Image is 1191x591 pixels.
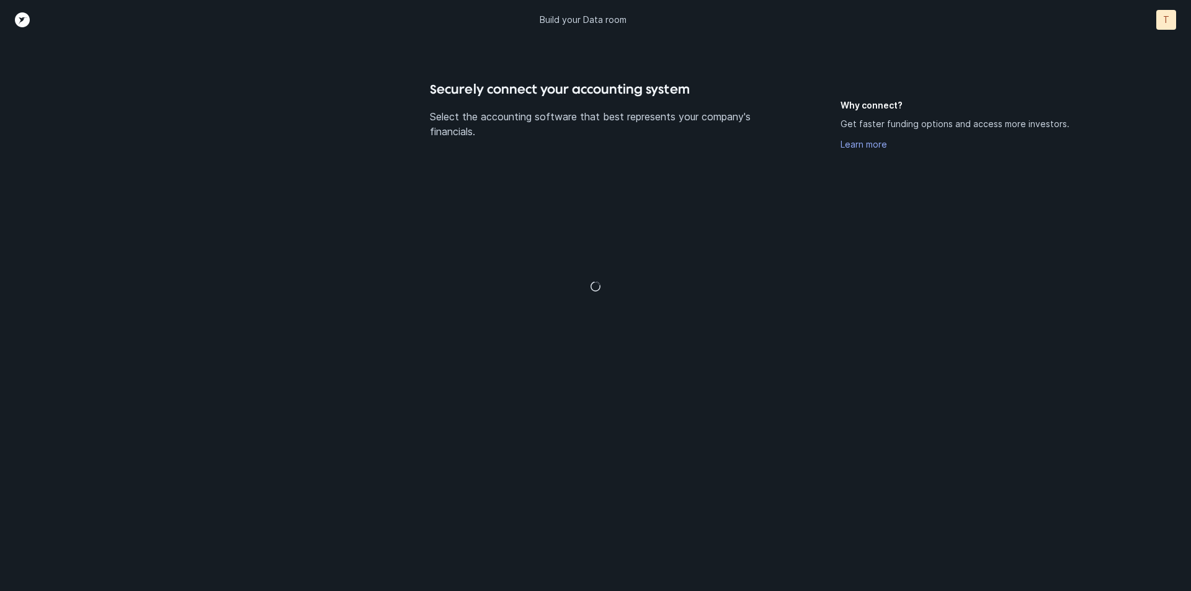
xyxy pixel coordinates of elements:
[1163,14,1169,26] p: T
[430,79,761,99] h4: Securely connect your accounting system
[430,109,761,139] p: Select the accounting software that best represents your company's financials.
[1156,10,1176,30] button: T
[540,14,627,26] p: Build your Data room
[841,139,887,149] a: Learn more
[841,99,1092,112] h5: Why connect?
[841,117,1069,131] p: Get faster funding options and access more investors.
